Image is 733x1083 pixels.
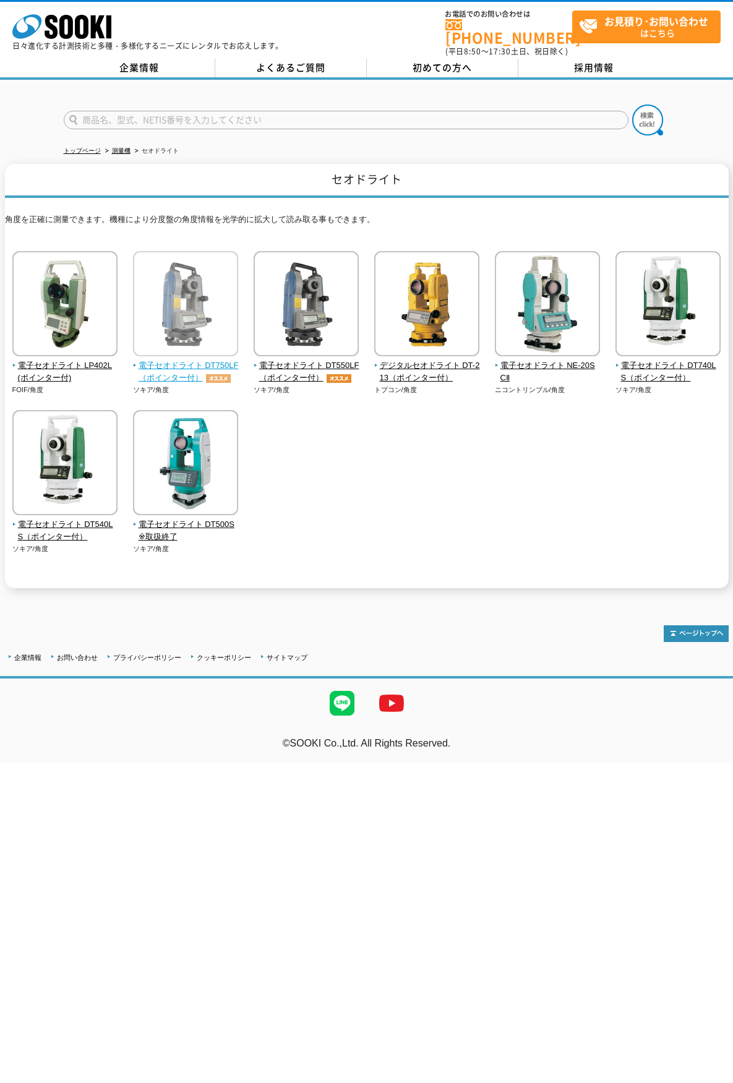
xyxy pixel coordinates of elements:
a: 企業情報 [14,654,41,661]
a: 電子セオドライト DT500S※取扱終了 [133,507,239,544]
span: 電子セオドライト DT750LF（ポインター付） [133,359,239,385]
img: btn_search.png [632,105,663,135]
span: 電子セオドライト DT550LF（ポインター付） [254,359,359,385]
img: 電子セオドライト LP402L(ポインター付) [12,251,118,359]
img: 電子セオドライト DT750LF（ポインター付） [133,251,238,359]
span: (平日 ～ 土日、祝日除く) [445,46,568,57]
span: 電子セオドライト NE-20SCⅡ [495,359,601,385]
a: 測量機 [112,147,131,154]
a: デジタルセオドライト DT-213（ポインター付） [374,348,480,385]
img: トップページへ [664,625,729,642]
a: プライバシーポリシー [113,654,181,661]
span: 電子セオドライト DT540LS（ポインター付） [12,518,118,544]
a: 電子セオドライト DT550LF（ポインター付）オススメ [254,348,359,385]
a: 電子セオドライト NE-20SCⅡ [495,348,601,385]
img: LINE [317,678,367,728]
span: 電子セオドライト DT740LS（ポインター付） [615,359,721,385]
p: ニコントリンブル/角度 [495,385,601,395]
span: お電話でのお問い合わせは [445,11,572,18]
p: 日々進化する計測技術と多種・多様化するニーズにレンタルでお応えします。 [12,42,283,49]
strong: お見積り･お問い合わせ [604,14,708,28]
p: ソキア/角度 [254,385,359,395]
a: 電子セオドライト LP402L(ポインター付) [12,348,118,385]
img: 電子セオドライト DT540LS（ポインター付） [12,410,118,518]
p: ソキア/角度 [615,385,721,395]
span: 初めての方へ [413,61,472,74]
p: FOIF/角度 [12,385,118,395]
a: 初めての方へ [367,59,518,77]
p: ソキア/角度 [133,385,239,395]
img: 電子セオドライト DT740LS（ポインター付） [615,251,721,359]
a: 採用情報 [518,59,670,77]
a: 電子セオドライト DT750LF（ポインター付）オススメ [133,348,239,385]
img: オススメ [324,374,354,383]
p: ソキア/角度 [133,544,239,554]
a: [PHONE_NUMBER] [445,19,572,45]
img: オススメ [203,374,234,383]
span: はこちら [579,11,720,42]
span: 電子セオドライト LP402L(ポインター付) [12,359,118,385]
span: 電子セオドライト DT500S※取扱終了 [133,518,239,544]
a: 電子セオドライト DT740LS（ポインター付） [615,348,721,385]
a: トップページ [64,147,101,154]
span: 8:50 [464,46,481,57]
a: 企業情報 [64,59,215,77]
img: YouTube [367,678,416,728]
img: 電子セオドライト DT500S※取扱終了 [133,410,238,518]
li: セオドライト [132,145,179,158]
a: お見積り･お問い合わせはこちら [572,11,721,43]
h1: セオドライト [5,164,729,198]
p: 角度を正確に測量できます。機種により分度盤の角度情報を光学的に拡大して読み取る事もできます。 [5,213,729,233]
a: 電子セオドライト DT540LS（ポインター付） [12,507,118,544]
img: 電子セオドライト NE-20SCⅡ [495,251,600,359]
input: 商品名、型式、NETIS番号を入力してください [64,111,628,129]
a: クッキーポリシー [197,654,251,661]
img: 電子セオドライト DT550LF（ポインター付） [254,251,359,359]
a: サイトマップ [267,654,307,661]
a: お問い合わせ [57,654,98,661]
img: デジタルセオドライト DT-213（ポインター付） [374,251,479,359]
p: トプコン/角度 [374,385,480,395]
span: 17:30 [489,46,511,57]
a: テストMail [685,751,733,761]
span: デジタルセオドライト DT-213（ポインター付） [374,359,480,385]
p: ソキア/角度 [12,544,118,554]
a: よくあるご質問 [215,59,367,77]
